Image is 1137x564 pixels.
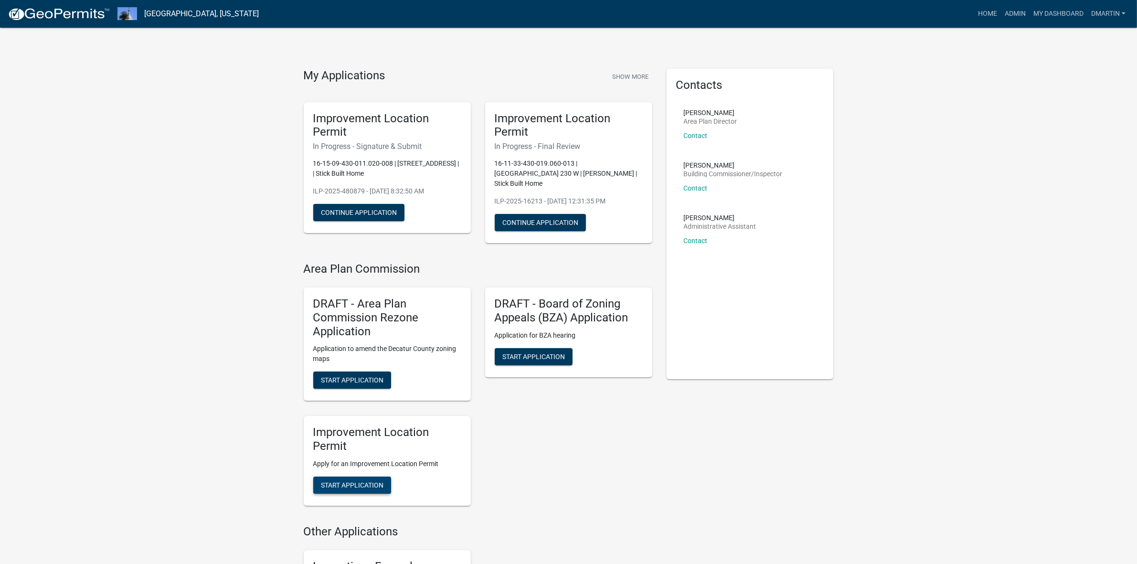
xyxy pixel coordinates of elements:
[684,237,708,245] a: Contact
[684,214,756,221] p: [PERSON_NAME]
[495,142,643,151] h6: In Progress - Final Review
[313,204,404,221] button: Continue Application
[684,109,737,116] p: [PERSON_NAME]
[321,481,383,489] span: Start Application
[313,477,391,494] button: Start Application
[313,112,461,139] h5: Improvement Location Permit
[304,69,385,83] h4: My Applications
[313,297,461,338] h5: DRAFT - Area Plan Commission Rezone Application
[495,330,643,341] p: Application for BZA hearing
[495,159,643,189] p: 16-11-33-430-019.060-013 | [GEOGRAPHIC_DATA] 230 W | [PERSON_NAME] | Stick Built Home
[495,196,643,206] p: ILP-2025-16213 - [DATE] 12:31:35 PM
[313,372,391,389] button: Start Application
[684,170,783,177] p: Building Commissioner/Inspector
[1001,5,1030,23] a: Admin
[684,184,708,192] a: Contact
[313,459,461,469] p: Apply for an Improvement Location Permit
[1030,5,1087,23] a: My Dashboard
[974,5,1001,23] a: Home
[676,78,824,92] h5: Contacts
[495,348,573,365] button: Start Application
[495,214,586,231] button: Continue Application
[304,262,652,276] h4: Area Plan Commission
[684,223,756,230] p: Administrative Assistant
[495,297,643,325] h5: DRAFT - Board of Zoning Appeals (BZA) Application
[313,344,461,364] p: Application to amend the Decatur County zoning maps
[684,132,708,139] a: Contact
[321,376,383,384] span: Start Application
[608,69,652,85] button: Show More
[502,352,565,360] span: Start Application
[145,6,259,22] a: [GEOGRAPHIC_DATA], [US_STATE]
[313,426,461,453] h5: Improvement Location Permit
[684,162,783,169] p: [PERSON_NAME]
[684,118,737,125] p: Area Plan Director
[1087,5,1129,23] a: dmartin
[304,525,652,539] h4: Other Applications
[495,112,643,139] h5: Improvement Location Permit
[117,7,137,20] img: Decatur County, Indiana
[313,159,461,179] p: 16-15-09-430-011.020-008 | [STREET_ADDRESS] | | Stick Built Home
[313,142,461,151] h6: In Progress - Signature & Submit
[313,186,461,196] p: ILP-2025-480879 - [DATE] 8:32:50 AM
